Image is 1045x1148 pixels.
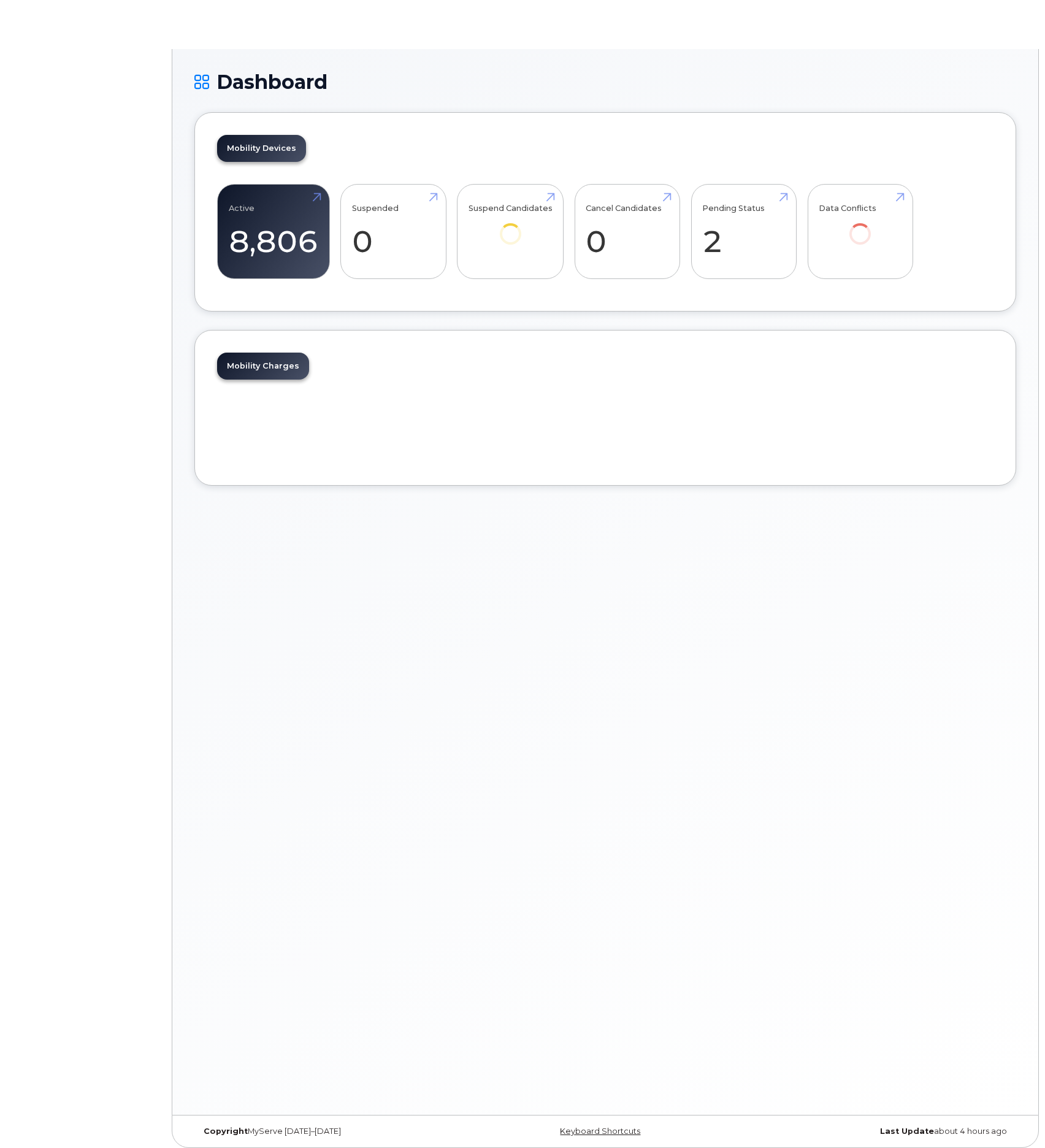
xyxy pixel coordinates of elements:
a: Active 8,806 [229,191,318,272]
a: Cancel Candidates 0 [586,191,668,272]
strong: Copyright [204,1127,248,1136]
a: Keyboard Shortcuts [560,1127,640,1136]
strong: Last Update [880,1127,934,1136]
a: Mobility Charges [217,353,309,380]
a: Suspended 0 [352,191,435,272]
div: MyServe [DATE]–[DATE] [194,1127,469,1136]
a: Suspend Candidates [469,191,553,262]
div: about 4 hours ago [742,1127,1016,1136]
a: Mobility Devices [217,135,306,162]
h1: Dashboard [194,71,1016,93]
a: Pending Status 2 [702,191,785,272]
a: Data Conflicts [819,191,901,262]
